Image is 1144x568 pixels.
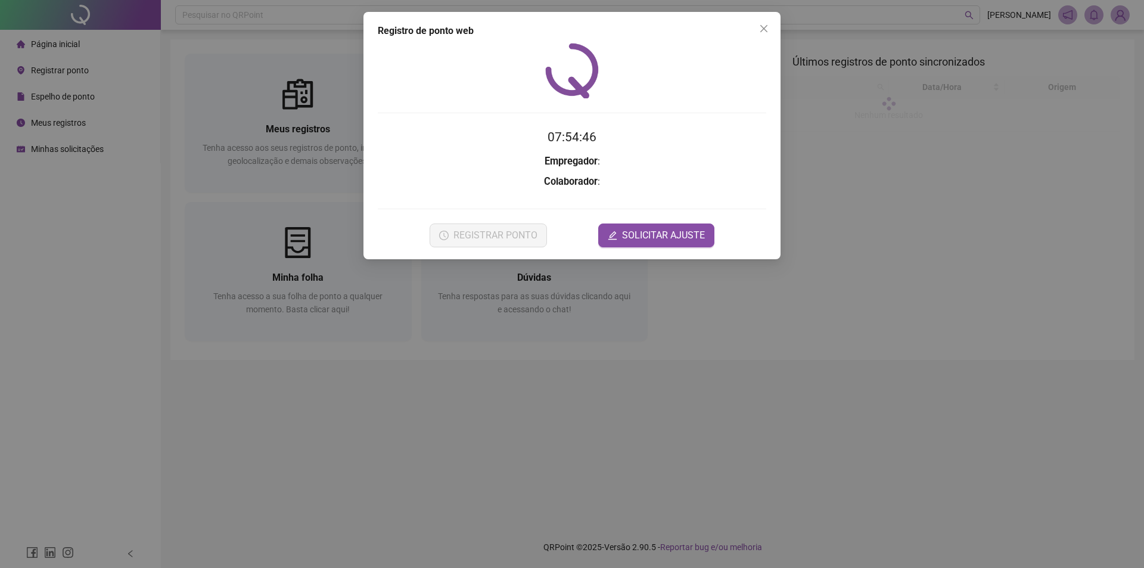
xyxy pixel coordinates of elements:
span: edit [608,231,617,240]
span: close [759,24,769,33]
time: 07:54:46 [548,130,596,144]
button: REGISTRAR PONTO [430,224,547,247]
button: Close [754,19,773,38]
img: QRPoint [545,43,599,98]
h3: : [378,174,766,190]
strong: Empregador [545,156,598,167]
button: editSOLICITAR AJUSTE [598,224,714,247]
h3: : [378,154,766,169]
span: SOLICITAR AJUSTE [622,228,705,243]
strong: Colaborador [544,176,598,187]
div: Registro de ponto web [378,24,766,38]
